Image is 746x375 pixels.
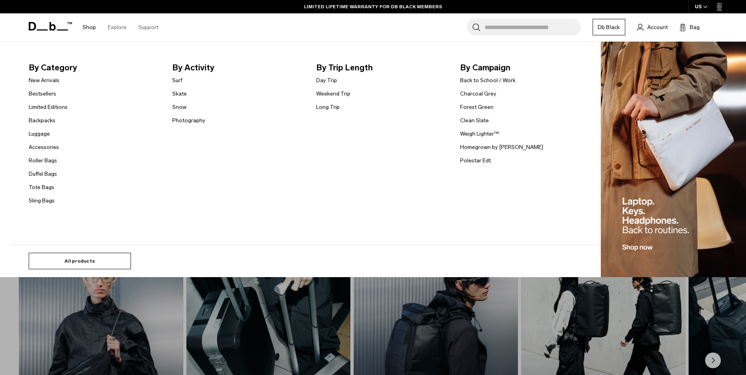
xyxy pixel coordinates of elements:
a: Polestar Edt. [460,156,492,165]
span: By Trip Length [316,61,448,74]
a: Snow [172,103,186,111]
img: Db [601,42,746,278]
a: Photography [172,116,205,125]
a: Skate [172,90,187,98]
a: Db Black [593,19,625,35]
a: Charcoal Grey [460,90,496,98]
span: By Category [29,61,160,74]
a: Day Trip [316,76,337,85]
a: Backpacks [29,116,55,125]
a: Bestsellers [29,90,56,98]
a: New Arrivals [29,76,59,85]
a: Limited Editions [29,103,68,111]
nav: Main Navigation [77,13,164,41]
a: Weekend Trip [316,90,350,98]
a: Shop [83,13,96,41]
a: Tote Bags [29,183,54,191]
span: Bag [690,23,700,31]
a: Support [138,13,158,41]
a: Sling Bags [29,197,55,205]
span: By Campaign [460,61,591,74]
a: All products [29,253,131,269]
a: Duffel Bags [29,170,57,178]
a: Homegrown by [PERSON_NAME] [460,143,543,151]
a: Back to School / Work [460,76,516,85]
a: Forest Green [460,103,494,111]
button: Bag [680,22,700,32]
a: Surf [172,76,182,85]
a: Clean Slate [460,116,489,125]
span: Account [647,23,668,31]
a: Accessories [29,143,59,151]
a: Explore [108,13,127,41]
a: Long Trip [316,103,340,111]
a: LIMITED LIFETIME WARRANTY FOR DB BLACK MEMBERS [304,3,442,10]
a: Account [637,22,668,32]
span: By Activity [172,61,304,74]
a: Weigh Lighter™ [460,130,499,138]
a: Roller Bags [29,156,57,165]
a: Luggage [29,130,50,138]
